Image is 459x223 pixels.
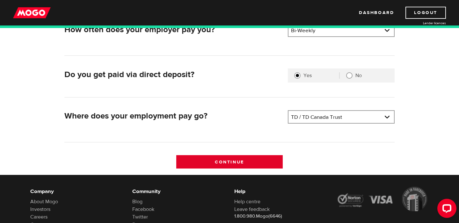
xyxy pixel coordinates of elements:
iframe: LiveChat chat widget [432,196,459,223]
h6: Help [234,188,327,195]
h2: Do you get paid via direct deposit? [64,70,283,80]
a: Facebook [132,206,154,212]
a: Logout [405,7,446,19]
input: Continue [176,155,283,169]
h2: How often does your employer pay you? [64,25,283,35]
h2: Where does your employment pay go? [64,111,283,121]
label: Yes [303,72,339,79]
p: 1.800.980.Mogo(6646) [234,213,327,219]
img: mogo_logo-11ee424be714fa7cbb0f0f49df9e16ec.png [13,7,51,19]
a: Careers [30,214,47,220]
a: Twitter [132,214,148,220]
a: Blog [132,198,142,205]
img: legal-icons-92a2ffecb4d32d839781d1b4e4802d7b.png [336,187,429,212]
input: No [346,72,353,79]
input: Yes [294,72,301,79]
a: Leave feedback [234,206,270,212]
a: Dashboard [359,7,394,19]
h6: Company [30,188,123,195]
h6: Community [132,188,225,195]
a: Investors [30,206,50,212]
a: Lender licences [398,21,446,25]
label: No [355,72,388,79]
a: About Mogo [30,198,58,205]
a: Help centre [234,198,260,205]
